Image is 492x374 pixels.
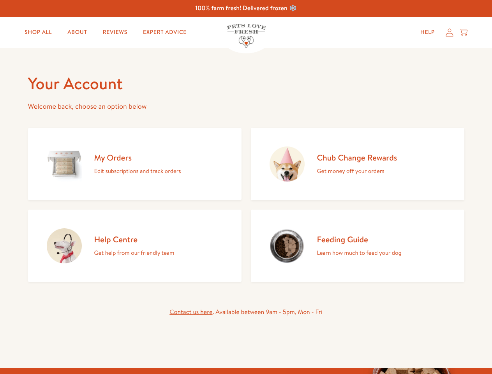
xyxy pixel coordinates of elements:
p: Get help from our friendly team [94,248,175,258]
a: My Orders Edit subscriptions and track orders [28,128,242,200]
a: About [61,25,93,40]
a: Help Centre Get help from our friendly team [28,210,242,282]
a: Expert Advice [137,25,193,40]
h2: Feeding Guide [317,234,402,245]
p: Welcome back, choose an option below [28,101,464,113]
h2: My Orders [94,152,181,163]
h2: Chub Change Rewards [317,152,397,163]
p: Edit subscriptions and track orders [94,166,181,176]
a: Chub Change Rewards Get money off your orders [251,128,464,200]
a: Contact us here [169,308,212,316]
h2: Help Centre [94,234,175,245]
div: . Available between 9am - 5pm, Mon - Fri [28,307,464,318]
p: Get money off your orders [317,166,397,176]
a: Reviews [96,25,133,40]
img: Pets Love Fresh [227,24,266,48]
p: Learn how much to feed your dog [317,248,402,258]
a: Feeding Guide Learn how much to feed your dog [251,210,464,282]
a: Help [414,25,441,40]
h1: Your Account [28,73,464,94]
a: Shop All [18,25,58,40]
